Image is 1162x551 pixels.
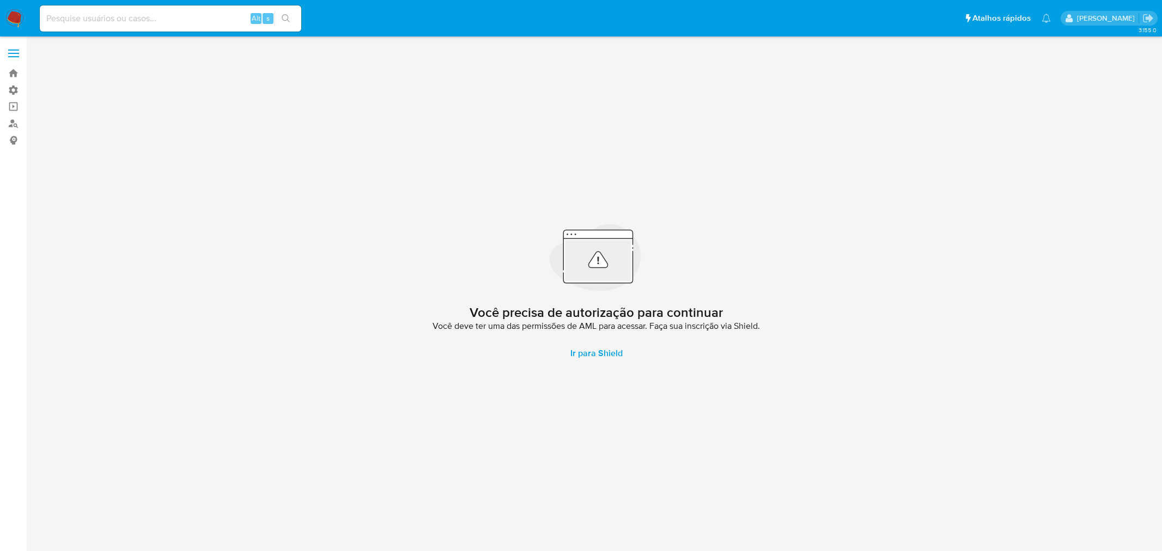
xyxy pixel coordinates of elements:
[275,11,297,26] button: search-icon
[40,11,301,26] input: Pesquise usuários ou casos...
[433,321,760,332] span: Você deve ter uma das permissões de AML para acessar. Faça sua inscrição via Shield.
[1042,14,1051,23] a: Notificações
[557,340,636,366] a: Ir para Shield
[470,304,723,321] h2: Você precisa de autorização para continuar
[252,13,260,23] span: Alt
[1142,13,1154,24] a: Sair
[972,13,1031,24] span: Atalhos rápidos
[1077,13,1139,23] p: fernanda.sandoval@mercadopago.com.br
[266,13,270,23] span: s
[570,340,623,366] span: Ir para Shield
